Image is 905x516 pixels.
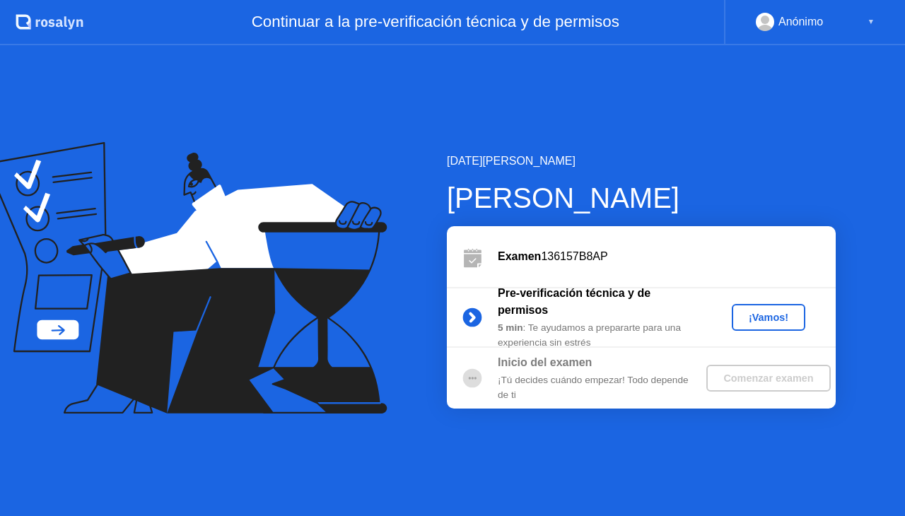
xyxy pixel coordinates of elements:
[778,13,823,31] div: Anónimo
[737,312,800,323] div: ¡Vamos!
[447,177,836,219] div: [PERSON_NAME]
[732,304,805,331] button: ¡Vamos!
[868,13,875,31] div: ▼
[706,365,830,392] button: Comenzar examen
[447,153,836,170] div: [DATE][PERSON_NAME]
[498,321,701,350] div: : Te ayudamos a prepararte para una experiencia sin estrés
[498,373,701,402] div: ¡Tú decides cuándo empezar! Todo depende de ti
[498,248,836,265] div: 136157B8AP
[498,287,650,316] b: Pre-verificación técnica y de permisos
[712,373,824,384] div: Comenzar examen
[498,356,592,368] b: Inicio del examen
[498,322,523,333] b: 5 min
[498,250,541,262] b: Examen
